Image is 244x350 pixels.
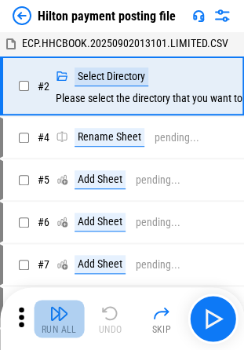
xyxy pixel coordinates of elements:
span: ECP.HHCBOOK.20250902013101.LIMITED.CSV [22,37,228,49]
div: Add Sheet [75,170,126,189]
img: Settings menu [213,6,231,25]
div: Rename Sheet [75,128,144,147]
div: pending... [136,217,180,228]
div: Add Sheet [75,255,126,274]
span: # 2 [38,80,49,93]
span: # 6 [38,216,49,228]
button: Skip [137,300,187,337]
div: Skip [151,325,171,334]
img: Support [192,9,205,22]
button: Run All [34,300,84,337]
span: # 7 [38,258,49,271]
div: pending... [136,174,180,186]
div: pending... [136,259,180,271]
img: Back [13,6,31,25]
div: Select Directory [75,67,148,86]
span: # 5 [38,173,49,186]
div: Run All [42,325,77,334]
span: # 4 [38,131,49,144]
div: pending... [155,132,199,144]
img: Skip [152,304,171,323]
div: Hilton payment posting file [38,9,176,24]
div: Add Sheet [75,213,126,232]
img: Main button [200,306,225,331]
img: Run All [49,304,68,323]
